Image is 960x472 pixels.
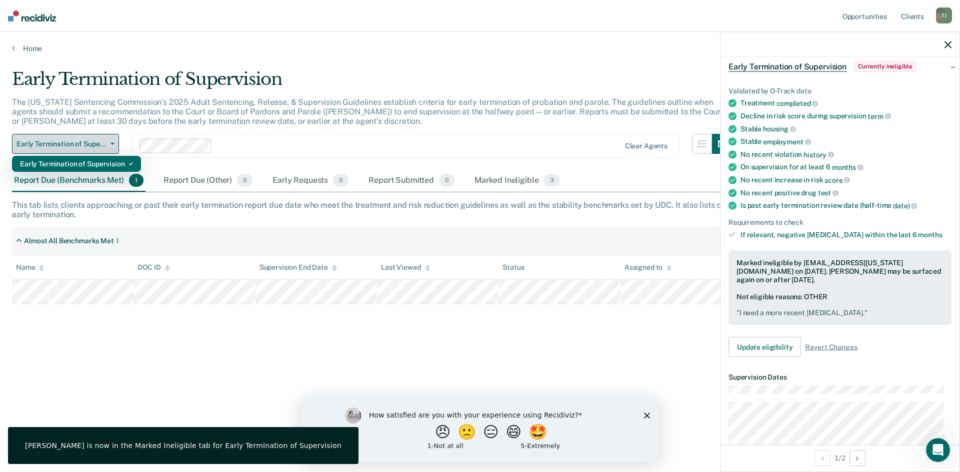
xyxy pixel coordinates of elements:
[854,61,916,71] span: Currently ineligible
[818,189,838,197] span: test
[625,142,667,150] div: Clear agents
[366,170,456,192] div: Report Submitted
[270,170,350,192] div: Early Requests
[12,44,948,53] a: Home
[740,112,951,121] div: Decline in risk score during supervision
[893,202,917,210] span: date)
[259,263,337,272] div: Supervision End Date
[381,263,429,272] div: Last Viewed
[805,343,857,351] span: Revert Changes
[237,174,252,187] span: 0
[728,86,951,95] div: Validated by O-Track data
[736,259,943,284] div: Marked ineligible by [EMAIL_ADDRESS][US_STATE][DOMAIN_NAME] on [DATE]. [PERSON_NAME] may be surfa...
[161,170,254,192] div: Report Due (Other)
[502,263,524,272] div: Status
[740,99,951,108] div: Treatment
[16,263,44,272] div: Name
[832,163,863,171] span: months
[849,450,865,466] button: Next Opportunity
[720,445,959,471] div: 1 / 2
[728,218,951,226] div: Requirements to check
[472,170,562,192] div: Marked Ineligible
[16,140,106,148] span: Early Termination of Supervision
[543,174,559,187] span: 3
[867,112,890,120] span: term
[137,263,169,272] div: DOC ID
[12,200,948,219] div: This tab lists clients approaching or past their early termination report due date who meet the t...
[129,174,143,187] span: 1
[763,138,810,146] span: employment
[624,263,671,272] div: Assigned to
[936,7,952,23] div: T J
[926,438,950,462] iframe: Intercom live chat
[824,176,850,184] span: score
[333,174,348,187] span: 0
[20,156,133,172] div: Early Termination of Supervision
[736,292,943,317] div: Not eligible reasons: OTHER
[12,69,732,97] div: Early Termination of Supervision
[12,97,723,126] p: The [US_STATE] Sentencing Commission’s 2025 Adult Sentencing, Release, & Supervision Guidelines e...
[740,188,951,197] div: No recent positive drug
[740,176,951,185] div: No recent increase in risk
[776,99,818,107] span: completed
[116,237,119,245] div: 1
[24,237,114,245] div: Almost All Benchmarks Met
[439,174,454,187] span: 0
[740,124,951,133] div: Stable
[763,125,796,133] span: housing
[25,441,341,450] div: [PERSON_NAME] is now in the Marked Ineligible tab for Early Termination of Supervision
[918,230,942,238] span: months
[814,450,830,466] button: Previous Opportunity
[728,61,846,71] span: Early Termination of Supervision
[803,150,834,158] span: history
[728,337,801,357] button: Update eligibility
[301,398,659,462] iframe: Survey by Kim from Recidiviz
[736,309,943,317] pre: " I need a more recent [MEDICAL_DATA]. "
[740,230,951,239] div: If relevant, negative [MEDICAL_DATA] within the last 6
[740,163,951,172] div: On supervision for at least 6
[740,137,951,146] div: Stable
[8,10,56,21] img: Recidiviz
[740,150,951,159] div: No recent violation
[12,170,145,192] div: Report Due (Benchmarks Met)
[740,201,951,210] div: Is past early termination review date (half-time
[720,50,959,82] div: Early Termination of SupervisionCurrently ineligible
[728,373,951,382] dt: Supervision Dates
